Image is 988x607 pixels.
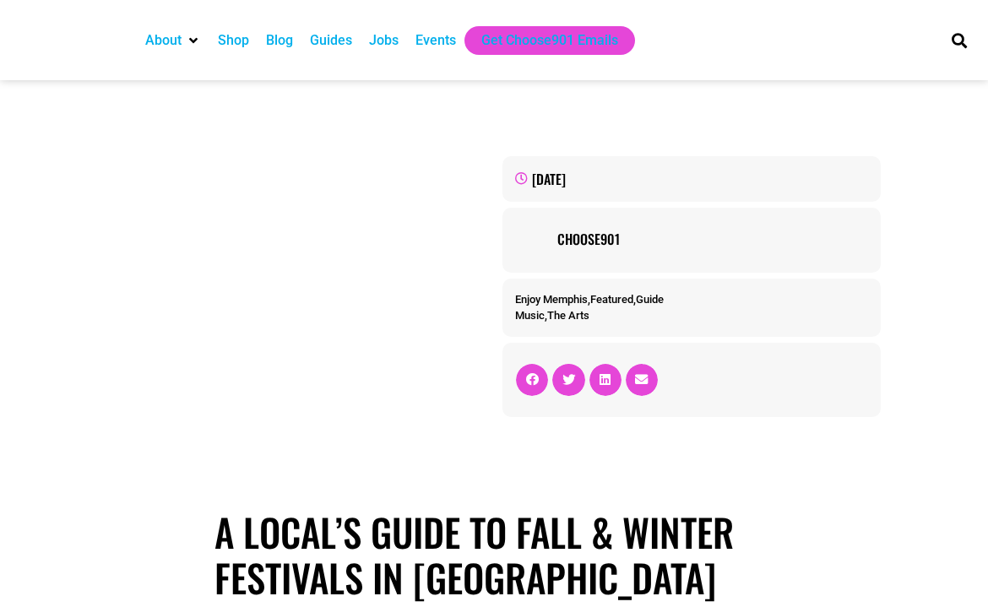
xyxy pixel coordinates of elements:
a: Music [515,309,545,322]
span: , , [515,293,664,306]
div: Search [945,26,973,54]
time: [DATE] [532,169,566,189]
img: Picture of Choose901 [515,220,549,254]
a: Blog [266,30,293,51]
div: Share on twitter [552,364,584,396]
span: , [515,309,589,322]
nav: Main nav [137,26,924,55]
div: Share on linkedin [589,364,622,396]
div: About [137,26,209,55]
div: Share on facebook [516,364,548,396]
a: Enjoy Memphis [515,293,588,306]
a: Choose901 [557,229,868,249]
a: Featured [590,293,633,306]
a: Get Choose901 Emails [481,30,618,51]
h1: A Local’s Guide to Fall & Winter Festivals in [GEOGRAPHIC_DATA] [214,509,774,600]
a: About [145,30,182,51]
a: Guide [636,293,664,306]
div: Share on email [626,364,658,396]
a: Events [415,30,456,51]
a: The Arts [547,309,589,322]
a: Shop [218,30,249,51]
a: Guides [310,30,352,51]
a: Jobs [369,30,399,51]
